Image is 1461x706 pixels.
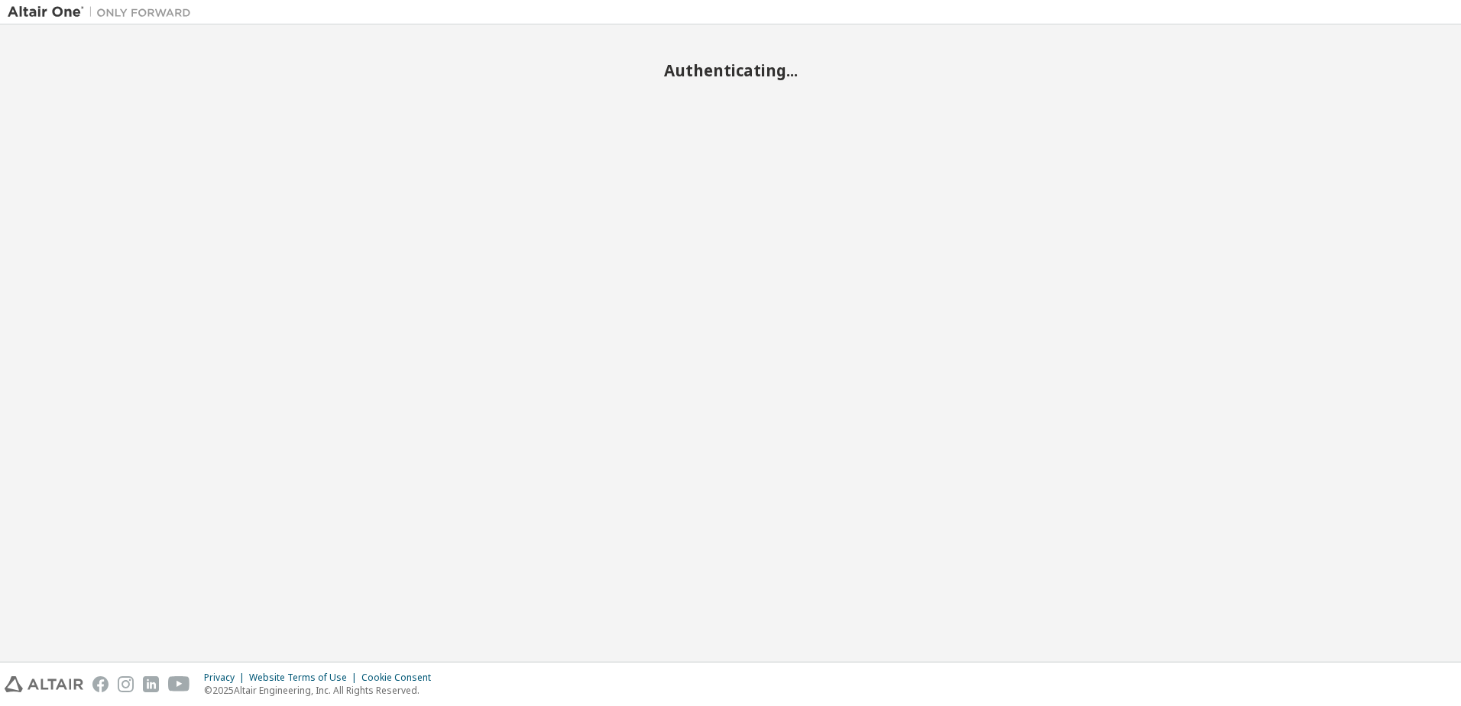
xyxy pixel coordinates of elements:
[118,676,134,692] img: instagram.svg
[5,676,83,692] img: altair_logo.svg
[204,672,249,684] div: Privacy
[361,672,440,684] div: Cookie Consent
[168,676,190,692] img: youtube.svg
[8,5,199,20] img: Altair One
[143,676,159,692] img: linkedin.svg
[8,60,1453,80] h2: Authenticating...
[249,672,361,684] div: Website Terms of Use
[92,676,109,692] img: facebook.svg
[204,684,440,697] p: © 2025 Altair Engineering, Inc. All Rights Reserved.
